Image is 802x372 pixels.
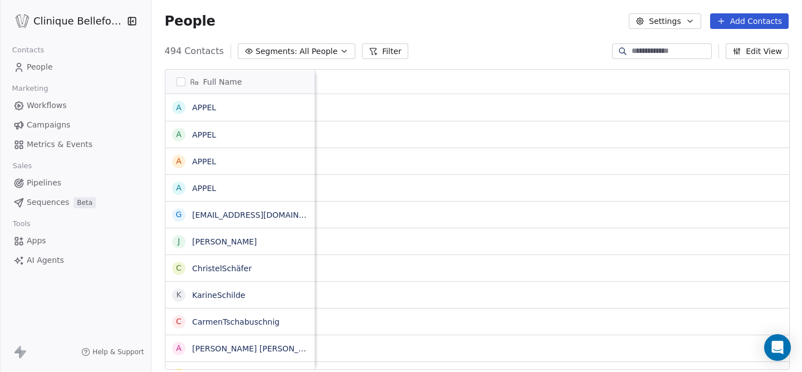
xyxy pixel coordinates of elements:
span: Beta [74,197,96,208]
div: K [176,289,181,301]
div: J [177,236,179,247]
span: Metrics & Events [27,139,92,150]
a: ChristelSchäfer [192,264,252,273]
div: A [176,155,182,167]
div: Full Name [165,70,315,94]
span: AI Agents [27,254,64,266]
a: APPEL [192,184,216,193]
span: Sequences [27,197,69,208]
a: Pipelines [9,174,142,192]
a: APPEL [192,157,216,166]
a: Apps [9,232,142,250]
a: KarineSchilde [192,291,245,300]
span: Contacts [7,42,49,58]
span: People [165,13,216,30]
span: Marketing [7,80,53,97]
a: [PERSON_NAME] [PERSON_NAME] [192,344,324,353]
a: SequencesBeta [9,193,142,212]
span: Tools [8,216,35,232]
img: Logo_Bellefontaine_Black.png [16,14,29,28]
div: A [176,342,182,354]
div: Open Intercom Messenger [764,334,791,361]
a: People [9,58,142,76]
a: [PERSON_NAME] [192,237,257,246]
span: 494 Contacts [165,45,224,58]
button: Filter [362,43,408,59]
a: APPEL [192,130,216,139]
span: Segments: [256,46,297,57]
a: Help & Support [81,347,144,356]
a: [EMAIL_ADDRESS][DOMAIN_NAME] [192,211,329,219]
a: APPEL [192,103,216,112]
a: CarmenTschabuschnig [192,317,280,326]
button: Settings [629,13,701,29]
span: Sales [8,158,37,174]
a: AI Agents [9,251,142,270]
div: C [176,316,182,327]
a: Metrics & Events [9,135,142,154]
span: Pipelines [27,177,61,189]
button: Clinique Bellefontaine [13,12,119,31]
span: Workflows [27,100,67,111]
div: C [176,262,182,274]
span: Clinique Bellefontaine [33,14,124,28]
div: A [176,102,182,114]
span: Full Name [203,76,242,87]
span: People [27,61,53,73]
span: Help & Support [92,347,144,356]
div: g [175,209,182,221]
a: Workflows [9,96,142,115]
div: A [176,182,182,194]
button: Add Contacts [710,13,789,29]
div: grid [165,94,315,370]
a: Campaigns [9,116,142,134]
button: Edit View [726,43,789,59]
div: A [176,129,182,140]
span: All People [300,46,338,57]
span: Apps [27,235,46,247]
span: Campaigns [27,119,70,131]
